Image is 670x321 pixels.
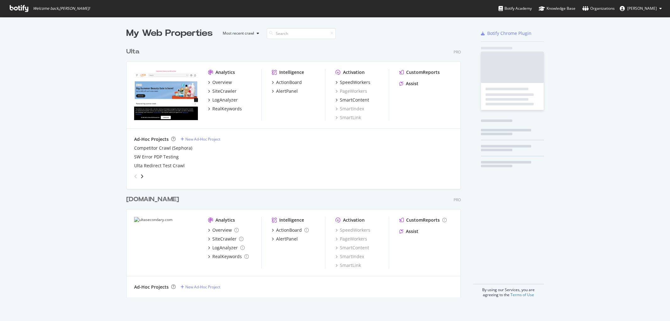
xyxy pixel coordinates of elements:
[208,88,237,94] a: SiteCrawler
[399,80,418,87] a: Assist
[185,284,220,290] div: New Ad-Hoc Project
[276,236,298,242] div: AlertPanel
[343,217,365,223] div: Activation
[134,145,192,151] a: Competitor Crawl (Sephora)
[208,227,239,233] a: Overview
[335,245,369,251] a: SmartContent
[208,245,245,251] a: LogAnalyzer
[272,227,309,233] a: ActionBoard
[208,236,243,242] a: SiteCrawler
[134,69,198,120] img: www.ulta.com
[212,227,232,233] div: Overview
[510,292,534,297] a: Terms of Use
[126,195,182,204] a: [DOMAIN_NAME]
[212,106,242,112] div: RealKeywords
[212,79,232,86] div: Overview
[212,253,242,260] div: RealKeywords
[335,106,364,112] a: SmartIndex
[134,217,198,268] img: ultasecondary.com
[33,6,90,11] span: Welcome back, [PERSON_NAME] !
[212,236,237,242] div: SiteCrawler
[279,217,304,223] div: Intelligence
[454,49,461,55] div: Pro
[487,30,531,36] div: Botify Chrome Plugin
[272,79,302,86] a: ActionBoard
[132,171,140,181] div: angle-left
[335,253,364,260] a: SmartIndex
[473,284,544,297] div: By using our Services, you are agreeing to the
[140,173,144,180] div: angle-right
[181,136,220,142] a: New Ad-Hoc Project
[406,69,440,75] div: CustomReports
[134,136,169,142] div: Ad-Hoc Projects
[582,5,615,12] div: Organizations
[276,79,302,86] div: ActionBoard
[279,69,304,75] div: Intelligence
[615,3,667,14] button: [PERSON_NAME]
[627,6,657,11] span: Dan Sgammato
[276,88,298,94] div: AlertPanel
[212,88,237,94] div: SiteCrawler
[223,31,254,35] div: Most recent crawl
[335,262,361,268] a: SmartLink
[185,136,220,142] div: New Ad-Hoc Project
[215,217,235,223] div: Analytics
[340,97,369,103] div: SmartContent
[335,236,367,242] a: PageWorkers
[335,79,370,86] a: SpeedWorkers
[272,88,298,94] a: AlertPanel
[335,227,370,233] a: SpeedWorkers
[276,227,302,233] div: ActionBoard
[272,236,298,242] a: AlertPanel
[335,97,369,103] a: SmartContent
[212,97,238,103] div: LogAnalyzer
[343,69,365,75] div: Activation
[126,27,213,40] div: My Web Properties
[406,228,418,235] div: Assist
[134,154,179,160] a: SW Error PDP Testing
[340,79,370,86] div: SpeedWorkers
[481,30,531,36] a: Botify Chrome Plugin
[399,217,447,223] a: CustomReports
[208,253,249,260] a: RealKeywords
[498,5,532,12] div: Botify Academy
[215,69,235,75] div: Analytics
[181,284,220,290] a: New Ad-Hoc Project
[406,217,440,223] div: CustomReports
[267,28,336,39] input: Search
[208,79,232,86] a: Overview
[126,195,179,204] div: [DOMAIN_NAME]
[126,40,466,297] div: grid
[208,106,242,112] a: RealKeywords
[134,284,169,290] div: Ad-Hoc Projects
[399,69,440,75] a: CustomReports
[399,228,418,235] a: Assist
[539,5,575,12] div: Knowledge Base
[134,163,185,169] a: Ulta Redirect Test Crawl
[208,97,238,103] a: LogAnalyzer
[212,245,238,251] div: LogAnalyzer
[126,47,142,56] a: Ulta
[406,80,418,87] div: Assist
[335,114,361,121] a: SmartLink
[218,28,262,38] button: Most recent crawl
[454,197,461,202] div: Pro
[335,88,367,94] a: PageWorkers
[126,47,139,56] div: Ulta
